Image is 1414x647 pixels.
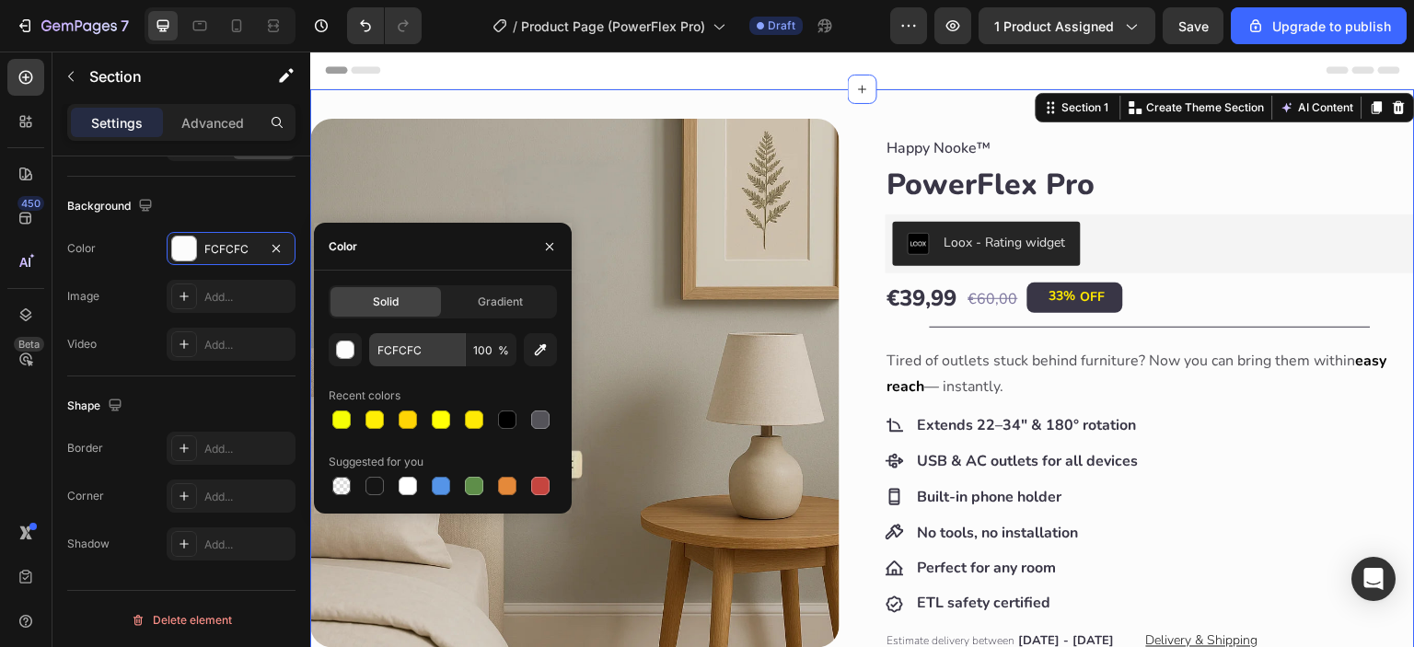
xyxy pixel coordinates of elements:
[204,337,291,353] div: Add...
[513,17,517,36] span: /
[67,488,104,504] div: Corner
[329,454,423,470] div: Suggested for you
[608,433,829,459] p: Built-in phone holder
[329,387,400,404] div: Recent colors
[577,583,705,597] span: Estimate delivery between
[67,336,97,352] div: Video
[608,503,829,530] p: Perfect for any room
[67,606,296,635] button: Delete element
[768,235,798,257] div: OFF
[204,489,291,505] div: Add...
[67,440,103,456] div: Border
[67,240,96,257] div: Color
[1231,7,1407,44] button: Upgrade to publish
[204,537,291,553] div: Add...
[1351,557,1396,601] div: Open Intercom Messenger
[67,394,126,419] div: Shape
[67,536,110,552] div: Shadow
[204,441,291,457] div: Add...
[7,7,137,44] button: 7
[577,296,1103,350] p: Tired of outlets stuck behind furniture? Now you can bring them within — instantly.
[608,468,829,495] p: No tools, no installation
[181,113,244,133] p: Advanced
[347,7,422,44] div: Undo/Redo
[131,609,232,631] div: Delete element
[608,539,829,566] p: ETL safety certified
[204,289,291,306] div: Add...
[478,294,523,310] span: Gradient
[17,196,44,211] div: 450
[521,17,705,36] span: Product Page (PowerFlex Pro)
[14,337,44,352] div: Beta
[979,7,1155,44] button: 1 product assigned
[67,194,156,219] div: Background
[709,582,805,598] span: [DATE] - [DATE]
[575,295,1105,352] div: Rich Text Editor. Editing area: main
[67,288,99,305] div: Image
[1246,17,1391,36] div: Upgrade to publish
[498,342,509,359] span: %
[583,170,771,214] button: Loox - Rating widget
[373,294,399,310] span: Solid
[89,65,240,87] p: Section
[204,241,258,258] div: FCFCFC
[575,82,1105,112] h2: Happy Nooke™
[634,181,756,201] div: Loox - Rating widget
[121,15,129,37] p: 7
[369,333,465,366] input: Eg: FFFFFF
[994,17,1114,36] span: 1 product assigned
[91,113,143,133] p: Settings
[656,237,710,260] div: €60,00
[814,578,970,601] button: <p><u>Delivery &amp; Shipping</u></p>
[837,48,955,64] p: Create Theme Section
[597,181,620,203] img: loox.png
[575,112,1105,155] h1: PowerFlex Pro
[329,238,357,255] div: Color
[1178,18,1209,34] span: Save
[1163,7,1223,44] button: Save
[575,231,649,263] div: €39,99
[310,52,1414,647] iframe: Design area
[836,581,948,598] u: Delivery & Shipping
[608,397,829,423] p: USB & AC outlets for all devices
[608,361,829,387] p: Extends 22–34" & 180° rotation
[737,235,768,255] div: 33%
[967,45,1048,67] button: AI Content
[768,17,795,34] span: Draft
[748,48,803,64] div: Section 1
